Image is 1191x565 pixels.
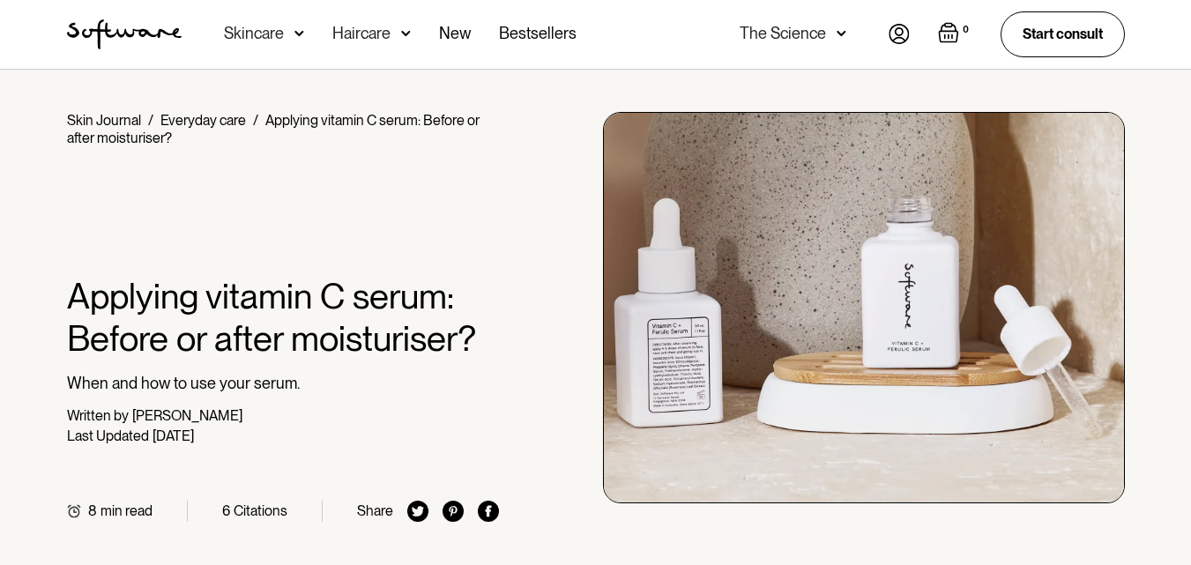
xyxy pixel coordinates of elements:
[67,374,500,393] p: When and how to use your serum.
[67,427,149,444] div: Last Updated
[740,25,826,42] div: The Science
[234,502,287,519] div: Citations
[67,275,500,360] h1: Applying vitamin C serum: Before or after moisturiser?
[222,502,230,519] div: 6
[357,502,393,519] div: Share
[88,502,97,519] div: 8
[100,502,153,519] div: min read
[132,407,242,424] div: [PERSON_NAME]
[160,112,246,129] a: Everyday care
[401,25,411,42] img: arrow down
[148,112,153,129] div: /
[67,19,182,49] a: home
[938,22,972,47] a: Open empty cart
[153,427,194,444] div: [DATE]
[294,25,304,42] img: arrow down
[959,22,972,38] div: 0
[67,112,141,129] a: Skin Journal
[837,25,846,42] img: arrow down
[443,501,464,522] img: pinterest icon
[67,407,129,424] div: Written by
[1001,11,1125,56] a: Start consult
[253,112,258,129] div: /
[407,501,428,522] img: twitter icon
[332,25,391,42] div: Haircare
[67,19,182,49] img: Software Logo
[67,112,480,146] div: Applying vitamin C serum: Before or after moisturiser?
[224,25,284,42] div: Skincare
[478,501,499,522] img: facebook icon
